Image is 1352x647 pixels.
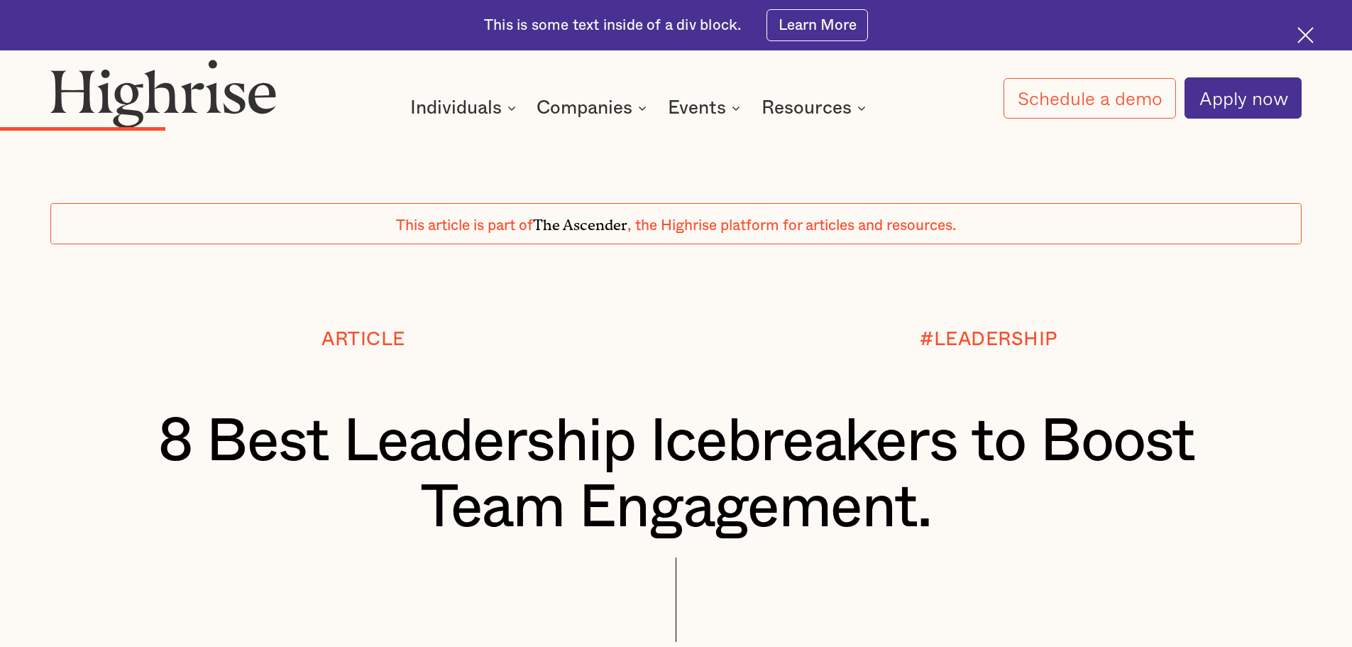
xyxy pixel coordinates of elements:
div: Companies [537,99,651,116]
span: , the Highrise platform for articles and resources. [627,218,956,233]
a: Schedule a demo [1004,78,1177,119]
div: Resources [762,99,852,116]
a: Learn More [766,9,868,41]
img: Cross icon [1297,27,1314,43]
div: Resources [762,99,870,116]
div: This is some text inside of a div block. [484,16,741,36]
div: Companies [537,99,632,116]
div: Article [321,329,405,349]
a: Apply now [1185,77,1302,119]
span: This article is part of [396,218,533,233]
div: Individuals [410,99,520,116]
span: The Ascender [533,212,627,230]
h1: 8 Best Leadership Icebreakers to Boost Team Engagement. [103,409,1250,542]
div: Events [668,99,744,116]
div: Individuals [410,99,502,116]
img: Highrise logo [50,59,276,127]
div: #LEADERSHIP [920,329,1057,349]
div: Events [668,99,726,116]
